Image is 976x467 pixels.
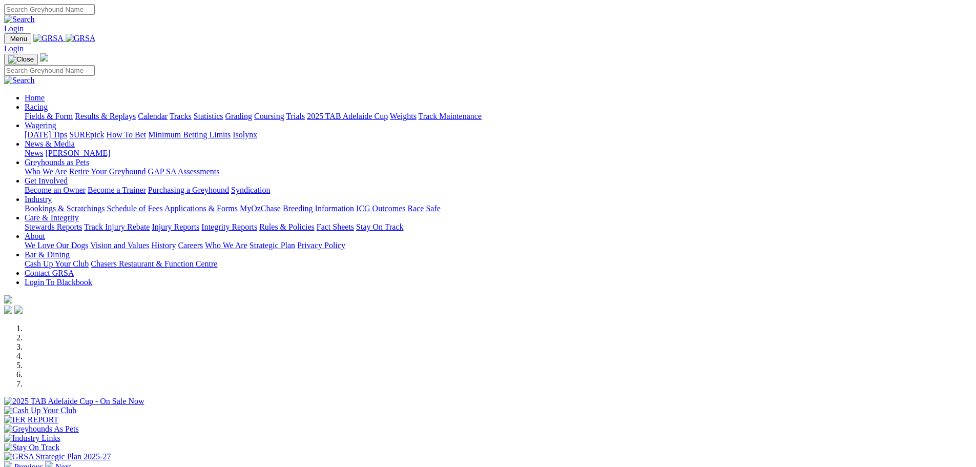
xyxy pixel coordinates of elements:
a: About [25,232,45,240]
a: Tracks [170,112,192,120]
img: Stay On Track [4,443,59,452]
a: Vision and Values [90,241,149,250]
img: GRSA [33,34,64,43]
a: Cash Up Your Club [25,259,89,268]
a: [DATE] Tips [25,130,67,139]
a: Syndication [231,186,270,194]
button: Toggle navigation [4,33,31,44]
a: Login [4,24,24,33]
div: Care & Integrity [25,222,972,232]
a: Statistics [194,112,223,120]
div: Wagering [25,130,972,139]
a: Become an Owner [25,186,86,194]
a: Calendar [138,112,168,120]
img: Industry Links [4,434,60,443]
a: Privacy Policy [297,241,345,250]
a: Track Injury Rebate [84,222,150,231]
img: 2025 TAB Adelaide Cup - On Sale Now [4,397,144,406]
a: Strategic Plan [250,241,295,250]
div: Racing [25,112,972,121]
img: logo-grsa-white.png [40,53,48,62]
a: Results & Replays [75,112,136,120]
div: Industry [25,204,972,213]
a: Racing [25,103,48,111]
img: Search [4,76,35,85]
a: Greyhounds as Pets [25,158,89,167]
a: Applications & Forms [164,204,238,213]
a: Weights [390,112,417,120]
div: Bar & Dining [25,259,972,269]
a: Retire Your Greyhound [69,167,146,176]
a: Careers [178,241,203,250]
a: Purchasing a Greyhound [148,186,229,194]
a: Industry [25,195,52,204]
a: Rules & Policies [259,222,315,231]
img: logo-grsa-white.png [4,295,12,303]
a: [PERSON_NAME] [45,149,110,157]
div: Greyhounds as Pets [25,167,972,176]
a: ICG Outcomes [356,204,405,213]
a: 2025 TAB Adelaide Cup [307,112,388,120]
a: Care & Integrity [25,213,79,222]
a: Who We Are [25,167,67,176]
a: Get Involved [25,176,68,185]
a: Bookings & Scratchings [25,204,105,213]
img: Close [8,55,34,64]
img: GRSA Strategic Plan 2025-27 [4,452,111,461]
a: News & Media [25,139,75,148]
a: Stay On Track [356,222,403,231]
img: facebook.svg [4,306,12,314]
div: About [25,241,972,250]
a: Schedule of Fees [107,204,162,213]
span: Menu [10,35,27,43]
a: Minimum Betting Limits [148,130,231,139]
a: Trials [286,112,305,120]
img: twitter.svg [14,306,23,314]
a: Breeding Information [283,204,354,213]
a: Contact GRSA [25,269,74,277]
a: Wagering [25,121,56,130]
a: Isolynx [233,130,257,139]
input: Search [4,4,95,15]
a: Who We Are [205,241,247,250]
a: Injury Reports [152,222,199,231]
a: Become a Trainer [88,186,146,194]
a: Grading [225,112,252,120]
a: MyOzChase [240,204,281,213]
img: Greyhounds As Pets [4,424,79,434]
a: GAP SA Assessments [148,167,220,176]
img: Cash Up Your Club [4,406,76,415]
a: Integrity Reports [201,222,257,231]
input: Search [4,65,95,76]
a: How To Bet [107,130,147,139]
a: Coursing [254,112,284,120]
a: Chasers Restaurant & Function Centre [91,259,217,268]
a: Stewards Reports [25,222,82,231]
a: Race Safe [407,204,440,213]
a: History [151,241,176,250]
img: GRSA [66,34,96,43]
img: IER REPORT [4,415,58,424]
div: News & Media [25,149,972,158]
a: SUREpick [69,130,104,139]
a: Login To Blackbook [25,278,92,287]
a: Fields & Form [25,112,73,120]
div: Get Involved [25,186,972,195]
button: Toggle navigation [4,54,38,65]
a: Bar & Dining [25,250,70,259]
a: Fact Sheets [317,222,354,231]
a: Login [4,44,24,53]
a: Home [25,93,45,102]
a: Track Maintenance [419,112,482,120]
img: Search [4,15,35,24]
a: We Love Our Dogs [25,241,88,250]
a: News [25,149,43,157]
